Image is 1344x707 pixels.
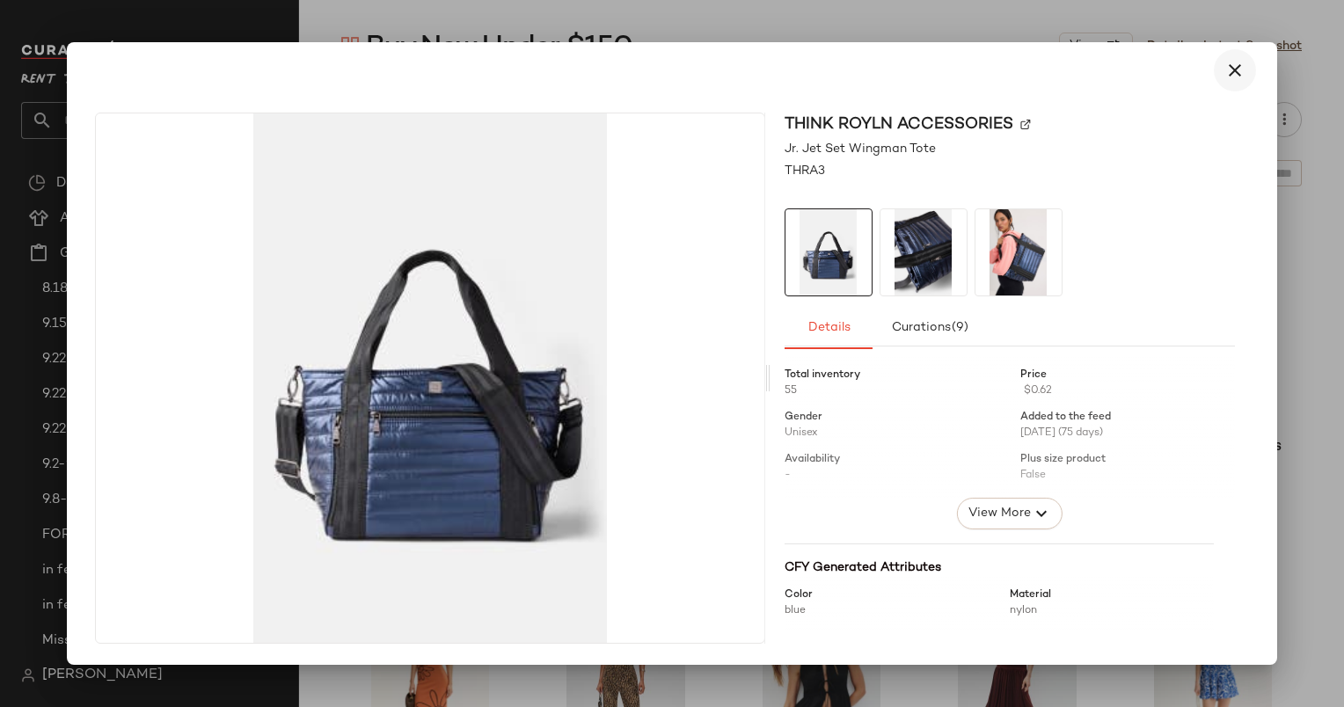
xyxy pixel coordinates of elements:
[1020,120,1031,130] img: svg%3e
[967,503,1030,524] span: View More
[951,321,968,335] span: (9)
[785,209,872,295] img: THRA3.jpg
[785,113,1013,136] span: Think Royln Accessories
[785,558,1214,577] div: CFY Generated Attributes
[785,162,825,180] span: THRA3
[956,498,1062,529] button: View More
[96,113,763,643] img: THRA3.jpg
[785,140,936,158] span: Jr. Jet Set Wingman Tote
[880,209,967,295] img: THRA3.jpg
[807,321,850,335] span: Details
[890,321,968,335] span: Curations
[975,209,1062,295] img: THRA3.jpg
